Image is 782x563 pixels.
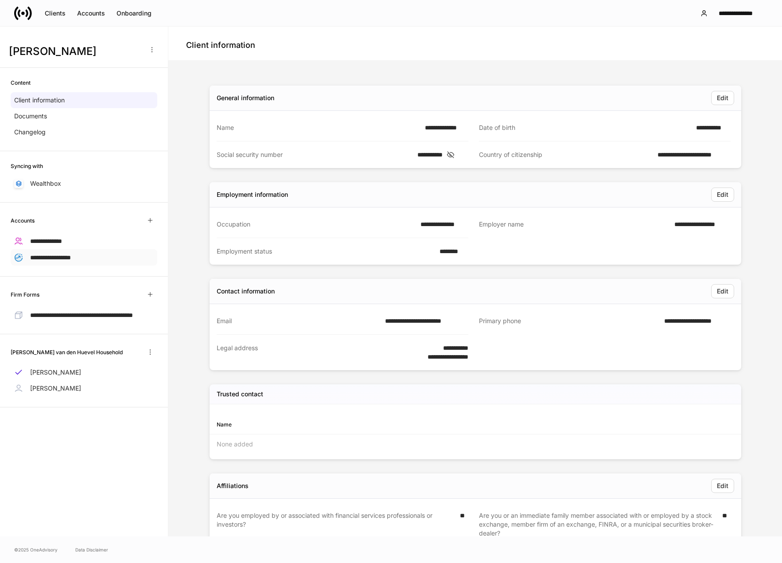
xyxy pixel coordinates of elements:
[711,188,734,202] button: Edit
[217,190,288,199] div: Employment information
[11,124,157,140] a: Changelog
[479,150,652,159] div: Country of citizenship
[479,317,659,326] div: Primary phone
[217,511,455,537] div: Are you employed by or associated with financial services professionals or investors?
[30,368,81,377] p: [PERSON_NAME]
[217,220,416,229] div: Occupation
[210,434,741,454] div: None added
[217,247,434,256] div: Employment status
[217,94,274,102] div: General information
[217,344,407,361] div: Legal address
[71,6,111,20] button: Accounts
[30,384,81,393] p: [PERSON_NAME]
[14,112,47,121] p: Documents
[711,284,734,298] button: Edit
[14,546,58,553] span: © 2025 OneAdvisory
[11,78,31,87] h6: Content
[11,108,157,124] a: Documents
[14,96,65,105] p: Client information
[217,390,263,399] h5: Trusted contact
[117,9,152,18] div: Onboarding
[77,9,105,18] div: Accounts
[186,40,255,51] h4: Client information
[479,511,717,538] div: Are you or an immediate family member associated with or employed by a stock exchange, member fir...
[217,123,420,132] div: Name
[11,290,39,299] h6: Firm Forms
[217,420,475,429] div: Name
[9,44,141,59] h3: [PERSON_NAME]
[717,190,728,199] div: Edit
[717,481,728,490] div: Edit
[217,287,275,296] div: Contact information
[11,216,35,225] h6: Accounts
[11,348,123,356] h6: [PERSON_NAME] van den Huevel Household
[11,176,157,192] a: Wealthbox
[717,94,728,102] div: Edit
[45,9,66,18] div: Clients
[217,150,412,159] div: Social security number
[14,128,46,137] p: Changelog
[217,317,380,325] div: Email
[711,91,734,105] button: Edit
[111,6,157,20] button: Onboarding
[479,123,691,132] div: Date of birth
[39,6,71,20] button: Clients
[217,481,249,490] div: Affiliations
[11,162,43,170] h6: Syncing with
[11,92,157,108] a: Client information
[11,380,157,396] a: [PERSON_NAME]
[711,479,734,493] button: Edit
[11,364,157,380] a: [PERSON_NAME]
[30,179,61,188] p: Wealthbox
[717,287,728,296] div: Edit
[479,220,669,229] div: Employer name
[75,546,108,553] a: Data Disclaimer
